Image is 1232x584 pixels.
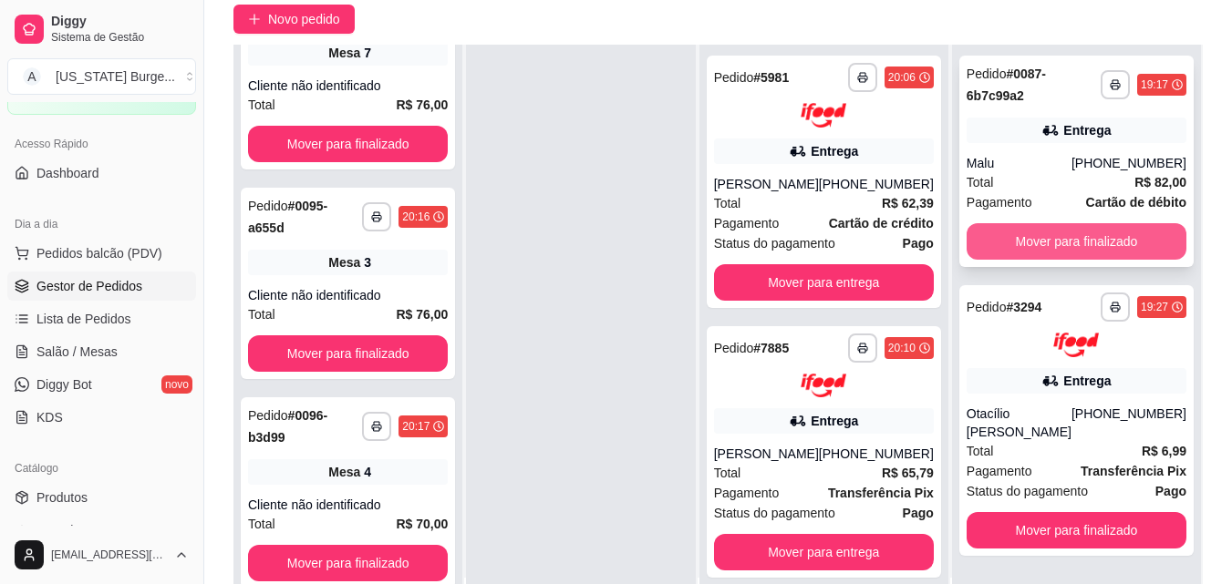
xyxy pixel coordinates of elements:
[7,403,196,432] a: KDS
[903,506,934,520] strong: Pago
[967,172,994,192] span: Total
[248,199,288,213] span: Pedido
[1063,372,1111,390] div: Entrega
[248,304,275,324] span: Total
[7,483,196,512] a: Produtos
[819,175,934,193] div: [PHONE_NUMBER]
[888,70,916,85] div: 20:06
[7,304,196,333] a: Lista de Pedidos
[36,521,122,539] span: Complementos
[248,286,448,304] div: Cliente não identificado
[248,545,448,581] button: Mover para finalizado
[714,233,835,253] span: Status do pagamento
[714,175,819,193] div: [PERSON_NAME]
[1072,405,1186,441] div: [PHONE_NUMBER]
[248,514,275,534] span: Total
[903,236,934,251] strong: Pago
[248,95,275,115] span: Total
[967,481,1088,501] span: Status do pagamento
[829,216,934,231] strong: Cartão de crédito
[967,67,1007,81] span: Pedido
[811,412,858,430] div: Entrega
[51,30,189,45] span: Sistema de Gestão
[801,374,846,398] img: ifood
[36,488,88,507] span: Produtos
[328,44,360,62] span: Mesa
[7,7,196,51] a: DiggySistema de Gestão
[36,310,131,328] span: Lista de Pedidos
[1072,154,1186,172] div: [PHONE_NUMBER]
[36,277,142,295] span: Gestor de Pedidos
[248,199,327,235] strong: # 0095-a655d
[402,210,430,224] div: 20:16
[714,483,780,503] span: Pagamento
[328,253,360,272] span: Mesa
[248,408,327,445] strong: # 0096-b3d99
[967,512,1186,548] button: Mover para finalizado
[714,463,741,483] span: Total
[714,503,835,523] span: Status do pagamento
[36,408,63,426] span: KDS
[36,375,92,394] span: Diggy Bot
[714,341,754,355] span: Pedido
[248,408,288,423] span: Pedido
[364,253,371,272] div: 3
[364,44,371,62] div: 7
[7,58,196,95] button: Select a team
[801,103,846,128] img: ifood
[753,70,789,85] strong: # 5981
[51,14,189,30] span: Diggy
[397,97,449,112] strong: R$ 76,00
[51,548,167,562] span: [EMAIL_ADDRESS][DOMAIN_NAME]
[1141,300,1168,314] div: 19:27
[7,533,196,577] button: [EMAIL_ADDRESS][DOMAIN_NAME]
[714,534,934,570] button: Mover para entrega
[967,192,1032,212] span: Pagamento
[56,67,175,86] div: [US_STATE] Burge ...
[36,164,99,182] span: Dashboard
[882,466,934,480] strong: R$ 65,79
[967,300,1007,314] span: Pedido
[714,213,780,233] span: Pagamento
[248,77,448,95] div: Cliente não identificado
[967,405,1072,441] div: Otacílio [PERSON_NAME]
[364,463,371,481] div: 4
[714,445,819,463] div: [PERSON_NAME]
[1006,300,1041,314] strong: # 3294
[248,335,448,372] button: Mover para finalizado
[36,343,118,361] span: Salão / Mesas
[7,272,196,301] a: Gestor de Pedidos
[1142,444,1186,458] strong: R$ 6,99
[882,196,934,210] strong: R$ 62,39
[714,193,741,213] span: Total
[1134,175,1186,190] strong: R$ 82,00
[397,517,449,531] strong: R$ 70,00
[967,461,1032,481] span: Pagamento
[1086,195,1186,210] strong: Cartão de débito
[7,210,196,239] div: Dia a dia
[714,70,754,85] span: Pedido
[7,129,196,159] div: Acesso Rápido
[328,463,360,481] span: Mesa
[402,419,430,434] div: 20:17
[811,142,858,160] div: Entrega
[248,496,448,514] div: Cliente não identificado
[967,154,1072,172] div: Malu
[714,264,934,301] button: Mover para entrega
[7,454,196,483] div: Catálogo
[7,370,196,399] a: Diggy Botnovo
[268,9,340,29] span: Novo pedido
[233,5,355,34] button: Novo pedido
[397,307,449,322] strong: R$ 76,00
[23,67,41,86] span: A
[967,441,994,461] span: Total
[7,239,196,268] button: Pedidos balcão (PDV)
[819,445,934,463] div: [PHONE_NUMBER]
[967,223,1186,260] button: Mover para finalizado
[1063,121,1111,139] div: Entrega
[36,244,162,262] span: Pedidos balcão (PDV)
[1053,333,1099,357] img: ifood
[7,159,196,188] a: Dashboard
[248,13,261,26] span: plus
[1141,77,1168,92] div: 19:17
